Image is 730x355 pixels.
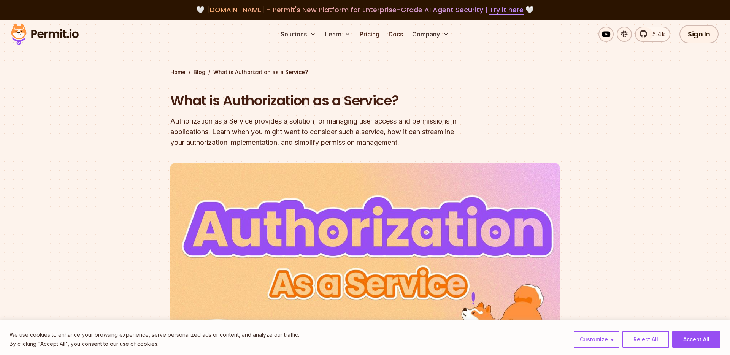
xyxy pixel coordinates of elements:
a: Home [170,68,186,76]
a: Blog [194,68,205,76]
button: Company [409,27,452,42]
p: By clicking "Accept All", you consent to our use of cookies. [10,339,299,349]
a: Sign In [679,25,719,43]
a: Try it here [489,5,524,15]
p: We use cookies to enhance your browsing experience, serve personalized ads or content, and analyz... [10,330,299,339]
button: Learn [322,27,354,42]
button: Accept All [672,331,720,348]
div: 🤍 🤍 [18,5,712,15]
h1: What is Authorization as a Service? [170,91,462,110]
a: 5.4k [635,27,670,42]
button: Customize [574,331,619,348]
div: Authorization as a Service provides a solution for managing user access and permissions in applic... [170,116,462,148]
button: Solutions [278,27,319,42]
div: / / [170,68,560,76]
img: Permit logo [8,21,82,47]
a: Pricing [357,27,382,42]
span: [DOMAIN_NAME] - Permit's New Platform for Enterprise-Grade AI Agent Security | [206,5,524,14]
button: Reject All [622,331,669,348]
a: Docs [386,27,406,42]
span: 5.4k [648,30,665,39]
